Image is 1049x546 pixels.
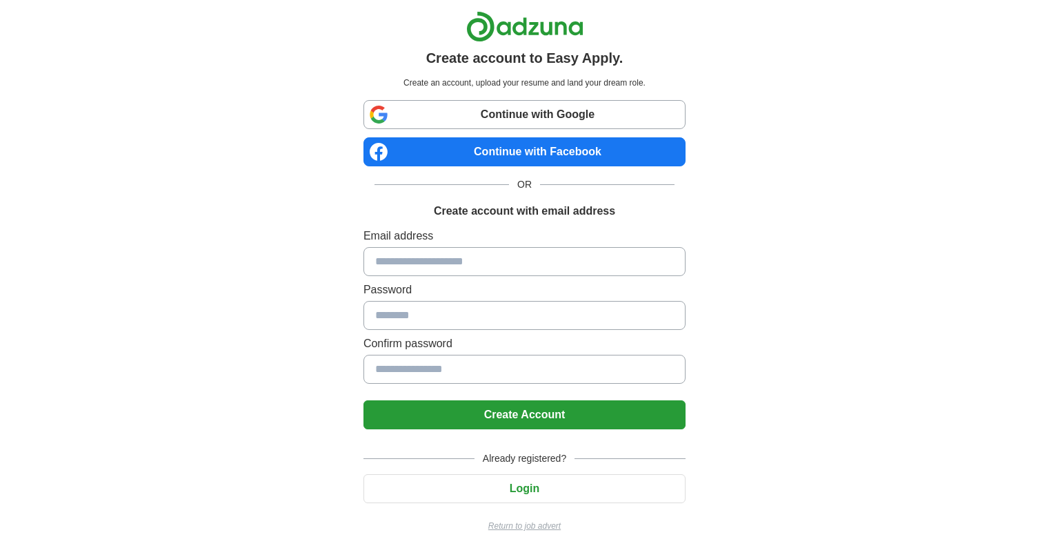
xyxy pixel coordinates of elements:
a: Continue with Google [363,100,686,129]
a: Return to job advert [363,520,686,532]
h1: Create account to Easy Apply. [426,48,623,68]
button: Create Account [363,400,686,429]
label: Password [363,282,686,298]
span: Already registered? [474,451,575,466]
span: OR [509,177,540,192]
a: Login [363,482,686,494]
a: Continue with Facebook [363,137,686,166]
label: Confirm password [363,335,686,352]
button: Login [363,474,686,503]
label: Email address [363,228,686,244]
h1: Create account with email address [434,203,615,220]
img: Adzuna logo [466,11,583,42]
p: Create an account, upload your resume and land your dream role. [366,77,683,89]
